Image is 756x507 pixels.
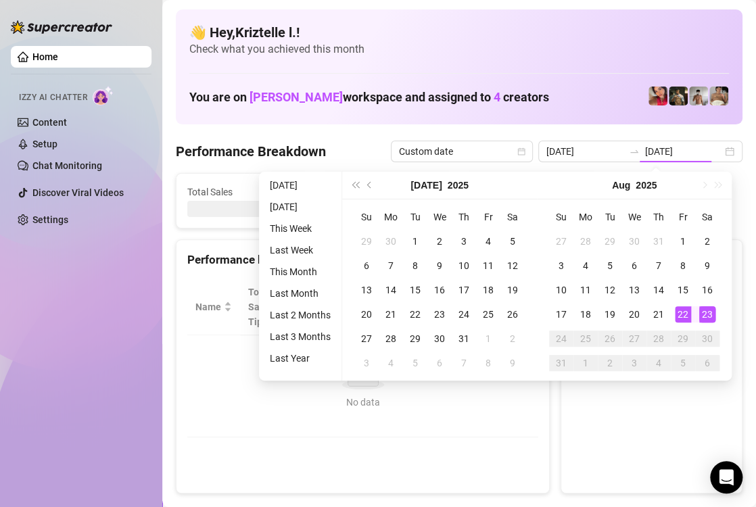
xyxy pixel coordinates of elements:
span: Active Chats [332,185,443,199]
span: Messages Sent [476,185,587,199]
th: Chat Conversion [454,279,538,335]
img: logo-BBDzfeDw.svg [11,20,112,34]
div: Sales by OnlyFans Creator [572,251,731,269]
h1: You are on workspace and assigned to creators [189,90,549,105]
div: Est. Hours Worked [321,292,372,322]
a: Setup [32,139,57,149]
img: Vanessa [648,87,667,105]
span: 4 [494,90,500,104]
th: Sales / Hour [391,279,454,335]
div: No data [201,395,525,410]
span: Check what you achieved this month [189,42,729,57]
span: Total Sales [187,185,298,199]
span: [PERSON_NAME] [250,90,343,104]
a: Home [32,51,58,62]
span: Total Sales & Tips [248,285,294,329]
h4: 👋 Hey, Kriztelle l. ! [189,23,729,42]
span: calendar [517,147,525,155]
span: swap-right [629,146,640,157]
span: Name [195,299,221,314]
img: AI Chatter [93,86,114,105]
span: Sales / Hour [399,292,435,322]
input: Start date [546,144,623,159]
span: Chat Conversion [462,292,519,322]
a: Settings [32,214,68,225]
a: Chat Monitoring [32,160,102,171]
th: Total Sales & Tips [240,279,313,335]
div: Performance by OnlyFans Creator [187,251,538,269]
img: Tony [669,87,688,105]
a: Discover Viral Videos [32,187,124,198]
img: aussieboy_j [689,87,708,105]
div: Open Intercom Messenger [710,461,742,493]
a: Content [32,117,67,128]
input: End date [645,144,722,159]
th: Name [187,279,240,335]
h4: Performance Breakdown [176,142,326,161]
span: Izzy AI Chatter [19,91,87,104]
span: Custom date [399,141,525,162]
img: Aussieboy_jfree [709,87,728,105]
span: to [629,146,640,157]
